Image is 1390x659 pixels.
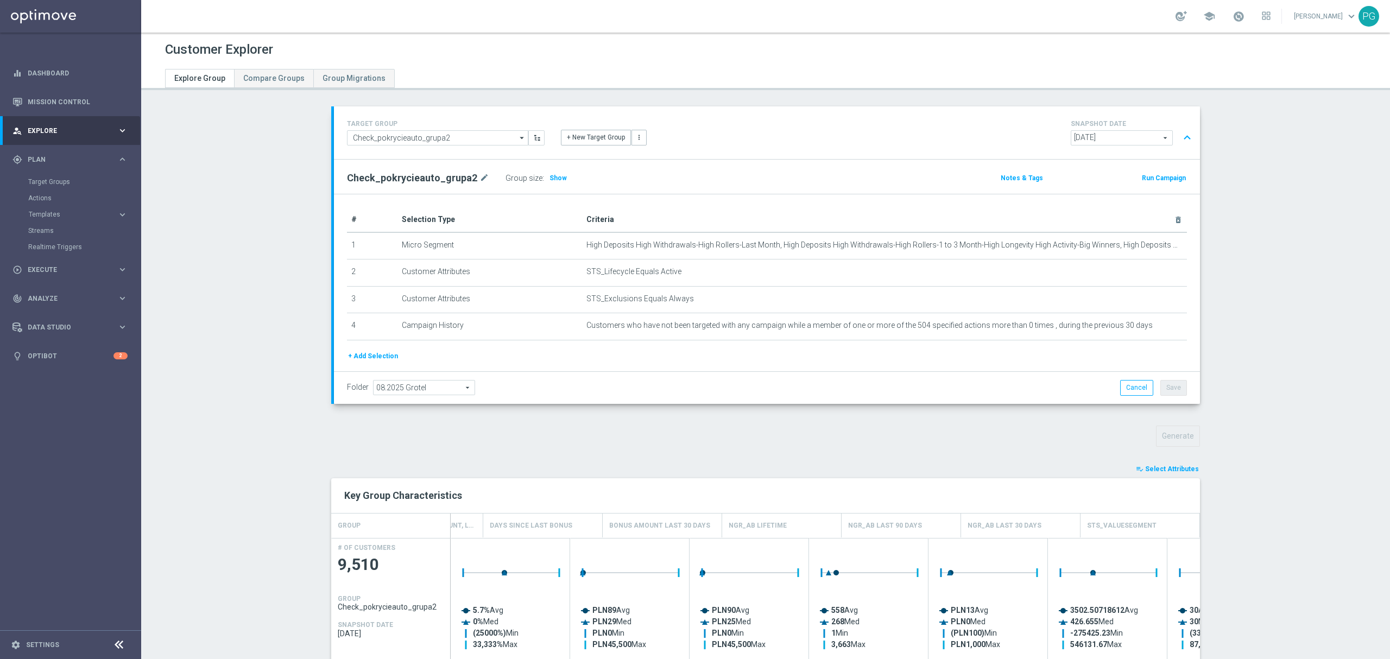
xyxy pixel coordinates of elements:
[1359,6,1379,27] div: PG
[28,87,128,116] a: Mission Control
[1070,640,1122,649] text: Max
[338,544,395,552] h4: # OF CUSTOMERS
[347,313,397,340] td: 4
[473,640,517,649] text: Max
[1070,640,1107,649] tspan: 546131.67
[28,190,140,206] div: Actions
[473,629,519,638] text: Min
[28,156,117,163] span: Plan
[586,321,1153,330] span: Customers who have not been targeted with any campaign while a member of one or more of the 504 s...
[1070,606,1124,614] tspan: 3502.50718612
[12,294,128,303] button: track_changes Analyze keyboard_arrow_right
[1070,617,1114,626] text: Med
[12,98,128,106] button: Mission Control
[11,640,21,650] i: settings
[12,155,128,164] button: gps_fixed Plan keyboard_arrow_right
[347,172,477,185] h2: Check_pokrycieauto_grupa2
[28,341,113,370] a: Optibot
[12,69,128,78] div: equalizer Dashboard
[951,617,985,626] text: Med
[473,617,498,626] text: Med
[592,617,616,626] tspan: PLN29
[12,68,22,78] i: equalizer
[951,640,1000,649] text: Max
[113,352,128,359] div: 2
[609,516,710,535] h4: Bonus amount last 30 days
[1136,465,1143,473] i: playlist_add_check
[12,294,117,303] div: Analyze
[347,259,397,287] td: 2
[347,117,1187,148] div: TARGET GROUP arrow_drop_down + New Target Group more_vert SNAPSHOT DATE arrow_drop_down expand_less
[28,128,117,134] span: Explore
[397,313,582,340] td: Campaign History
[26,642,59,648] a: Settings
[1190,640,1228,649] text: Max
[28,324,117,331] span: Data Studio
[338,603,444,611] span: Check_pokrycieauto_grupa2
[473,606,503,614] text: Avg
[1120,380,1153,395] button: Cancel
[831,606,858,614] text: Avg
[12,294,22,303] i: track_changes
[951,629,984,638] tspan: (PLN100)
[831,640,851,649] tspan: 3,663
[473,606,490,614] tspan: 5.7%
[549,174,567,182] span: Show
[344,489,1187,502] h2: Key Group Characteristics
[1190,606,1212,614] text: Avg
[951,617,970,626] tspan: PLN0
[1135,463,1200,475] button: playlist_add_check Select Attributes
[323,74,386,83] span: Group Migrations
[12,59,128,87] div: Dashboard
[12,323,128,332] div: Data Studio keyboard_arrow_right
[712,629,731,637] tspan: PLN0
[473,629,506,638] tspan: (25000%)
[712,617,736,626] tspan: PLN25
[831,606,844,614] tspan: 558
[712,606,749,614] text: Avg
[165,69,395,88] ul: Tabs
[28,239,140,255] div: Realtime Triggers
[592,640,646,649] text: Max
[592,640,631,649] tspan: PLN45,500
[12,265,128,274] button: play_circle_outline Execute keyboard_arrow_right
[347,207,397,232] th: #
[1087,516,1157,535] h4: STS_ValueSegment
[28,243,113,251] a: Realtime Triggers
[28,223,140,239] div: Streams
[712,640,766,649] text: Max
[28,174,140,190] div: Target Groups
[951,606,988,614] text: Avg
[117,210,128,220] i: keyboard_arrow_right
[117,125,128,136] i: keyboard_arrow_right
[243,74,305,83] span: Compare Groups
[1190,629,1231,638] text: Min
[28,210,128,219] button: Templates keyboard_arrow_right
[542,174,544,183] label: :
[12,265,117,275] div: Execute
[347,120,545,128] h4: TARGET GROUP
[968,516,1041,535] h4: NGR_AB Last 30 days
[347,130,528,145] input: Select Existing or Create New
[561,130,631,145] button: + New Target Group
[28,194,113,202] a: Actions
[338,629,444,638] span: 2025-08-21
[29,211,106,218] span: Templates
[1190,640,1214,649] tspan: 87,084
[586,294,694,303] span: STS_Exclusions Equals Always
[28,226,113,235] a: Streams
[117,293,128,303] i: keyboard_arrow_right
[29,211,117,218] div: Templates
[1145,465,1199,473] span: Select Attributes
[592,617,631,626] text: Med
[1070,629,1110,637] tspan: -275425.23
[347,286,397,313] td: 3
[12,341,128,370] div: Optibot
[586,267,681,276] span: STS_Lifecycle Equals Active
[1000,172,1044,184] button: Notes & Tags
[12,126,128,135] button: person_search Explore keyboard_arrow_right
